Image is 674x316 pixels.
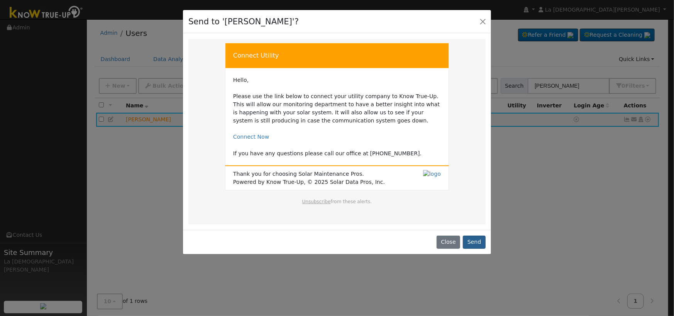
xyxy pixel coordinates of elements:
span: Thank you for choosing Solar Maintenance Pros. Powered by Know True-Up, © 2025 Solar Data Pros, Inc. [233,170,385,186]
button: Close [437,236,460,249]
a: Unsubscribe [302,199,331,204]
td: from these alerts. [233,198,441,213]
a: Connect Now [233,134,269,140]
td: Hello, Please use the link below to connect your utility company to Know True-Up. This will allow... [233,76,441,158]
button: Close [478,16,488,27]
img: logo [423,170,441,178]
button: Send [463,236,486,249]
td: Connect Utility [225,43,449,68]
h4: Send to '[PERSON_NAME]'? [188,15,299,28]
